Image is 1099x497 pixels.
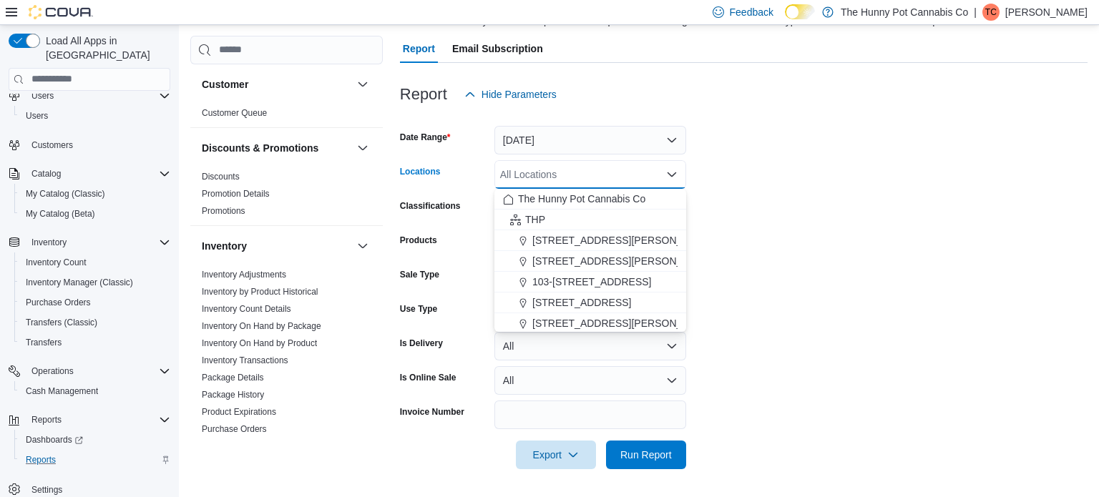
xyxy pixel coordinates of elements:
[400,372,456,383] label: Is Online Sale
[14,333,176,353] button: Transfers
[202,270,286,280] a: Inventory Adjustments
[26,137,79,154] a: Customers
[26,165,67,182] button: Catalog
[202,423,267,435] span: Purchase Orders
[202,303,291,315] span: Inventory Count Details
[26,411,67,428] button: Reports
[31,139,73,151] span: Customers
[26,454,56,466] span: Reports
[20,107,170,124] span: Users
[982,4,1000,21] div: Tabatha Cruickshank
[841,4,968,21] p: The Hunny Pot Cannabis Co
[29,5,93,19] img: Cova
[202,304,291,314] a: Inventory Count Details
[26,434,83,446] span: Dashboards
[494,126,686,154] button: [DATE]
[20,294,97,311] a: Purchase Orders
[26,165,170,182] span: Catalog
[202,406,276,418] span: Product Expirations
[3,164,176,184] button: Catalog
[202,269,286,280] span: Inventory Adjustments
[403,34,435,63] span: Report
[20,314,170,331] span: Transfers (Classic)
[31,237,67,248] span: Inventory
[14,252,176,272] button: Inventory Count
[202,338,317,348] a: Inventory On Hand by Product
[31,365,74,377] span: Operations
[26,411,170,428] span: Reports
[190,104,383,127] div: Customer
[31,90,54,102] span: Users
[494,313,686,334] button: [STREET_ADDRESS][PERSON_NAME]
[202,372,264,383] span: Package Details
[516,441,596,469] button: Export
[202,77,351,92] button: Customer
[202,189,270,199] a: Promotion Details
[20,294,170,311] span: Purchase Orders
[20,107,54,124] a: Users
[202,389,264,400] span: Package History
[3,410,176,430] button: Reports
[3,232,176,252] button: Inventory
[494,251,686,272] button: [STREET_ADDRESS][PERSON_NAME]
[20,274,139,291] a: Inventory Manager (Classic)
[494,332,686,360] button: All
[785,19,786,20] span: Dark Mode
[20,185,170,202] span: My Catalog (Classic)
[20,254,92,271] a: Inventory Count
[26,385,98,397] span: Cash Management
[202,390,264,400] a: Package History
[20,274,170,291] span: Inventory Manager (Classic)
[532,275,652,289] span: 103-[STREET_ADDRESS]
[26,234,72,251] button: Inventory
[20,205,101,222] a: My Catalog (Beta)
[202,355,288,365] a: Inventory Transactions
[202,239,351,253] button: Inventory
[666,169,678,180] button: Close list of options
[26,317,97,328] span: Transfers (Classic)
[354,139,371,157] button: Discounts & Promotions
[20,334,67,351] a: Transfers
[26,363,170,380] span: Operations
[20,185,111,202] a: My Catalog (Classic)
[202,188,270,200] span: Promotion Details
[202,141,351,155] button: Discounts & Promotions
[20,451,62,468] a: Reports
[400,132,451,143] label: Date Range
[31,168,61,179] span: Catalog
[20,383,104,400] a: Cash Management
[400,338,443,349] label: Is Delivery
[202,171,240,182] span: Discounts
[26,297,91,308] span: Purchase Orders
[202,338,317,349] span: Inventory On Hand by Product
[40,34,170,62] span: Load All Apps in [GEOGRAPHIC_DATA]
[354,237,371,255] button: Inventory
[532,316,714,330] span: [STREET_ADDRESS][PERSON_NAME]
[20,383,170,400] span: Cash Management
[400,406,464,418] label: Invoice Number
[14,272,176,292] button: Inventory Manager (Classic)
[14,204,176,224] button: My Catalog (Beta)
[3,361,176,381] button: Operations
[518,192,645,206] span: The Hunny Pot Cannabis Co
[20,254,170,271] span: Inventory Count
[3,134,176,155] button: Customers
[26,136,170,154] span: Customers
[400,235,437,246] label: Products
[354,76,371,93] button: Customer
[532,233,714,247] span: [STREET_ADDRESS][PERSON_NAME]
[202,108,267,118] a: Customer Queue
[14,450,176,470] button: Reports
[494,272,686,292] button: 103-[STREET_ADDRESS]
[26,337,62,348] span: Transfers
[14,381,176,401] button: Cash Management
[20,431,89,448] a: Dashboards
[482,87,557,102] span: Hide Parameters
[524,441,587,469] span: Export
[400,200,461,212] label: Classifications
[202,205,245,217] span: Promotions
[31,484,62,496] span: Settings
[400,303,437,315] label: Use Type
[400,86,447,103] h3: Report
[400,269,439,280] label: Sale Type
